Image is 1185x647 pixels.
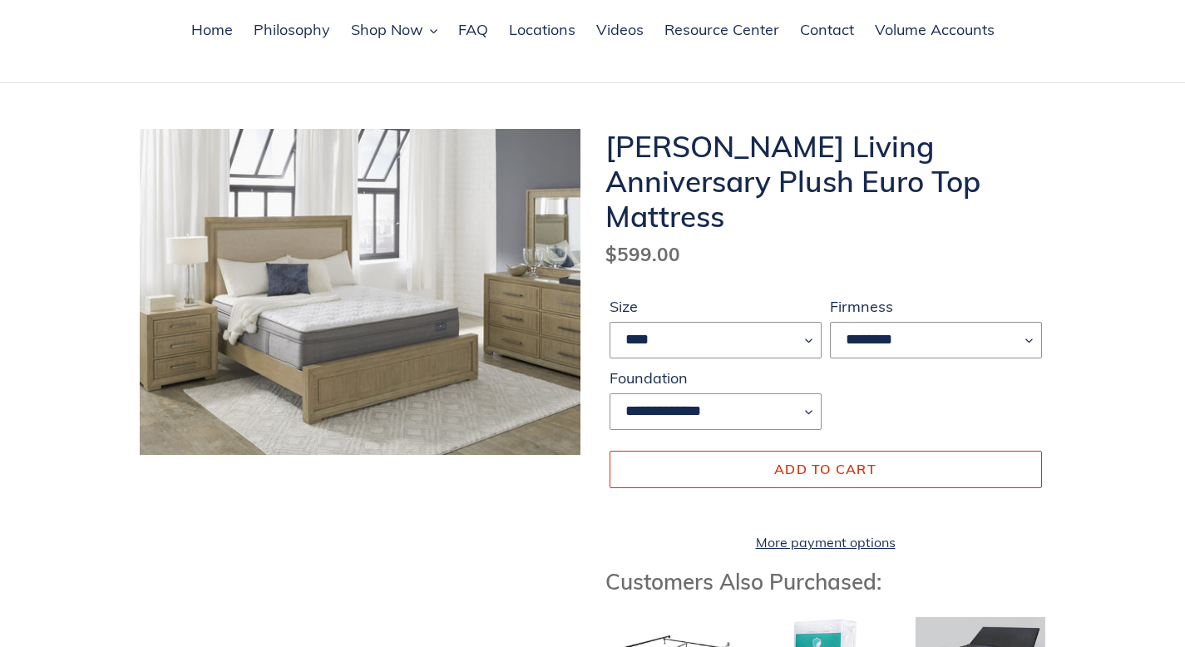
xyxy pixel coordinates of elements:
[610,532,1042,552] a: More payment options
[610,367,822,389] label: Foundation
[605,242,680,266] span: $599.00
[458,20,488,40] span: FAQ
[509,20,575,40] span: Locations
[343,18,446,43] button: Shop Now
[588,18,652,43] a: Videos
[450,18,496,43] a: FAQ
[501,18,584,43] a: Locations
[351,20,423,40] span: Shop Now
[867,18,1003,43] a: Volume Accounts
[245,18,338,43] a: Philosophy
[800,20,854,40] span: Contact
[792,18,862,43] a: Contact
[605,569,1046,595] h3: Customers Also Purchased:
[656,18,788,43] a: Resource Center
[774,461,876,477] span: Add to cart
[830,295,1042,318] label: Firmness
[191,20,233,40] span: Home
[664,20,779,40] span: Resource Center
[610,451,1042,487] button: Add to cart
[605,129,1046,234] h1: [PERSON_NAME] Living Anniversary Plush Euro Top Mattress
[254,20,330,40] span: Philosophy
[875,20,995,40] span: Volume Accounts
[610,295,822,318] label: Size
[183,18,241,43] a: Home
[596,20,644,40] span: Videos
